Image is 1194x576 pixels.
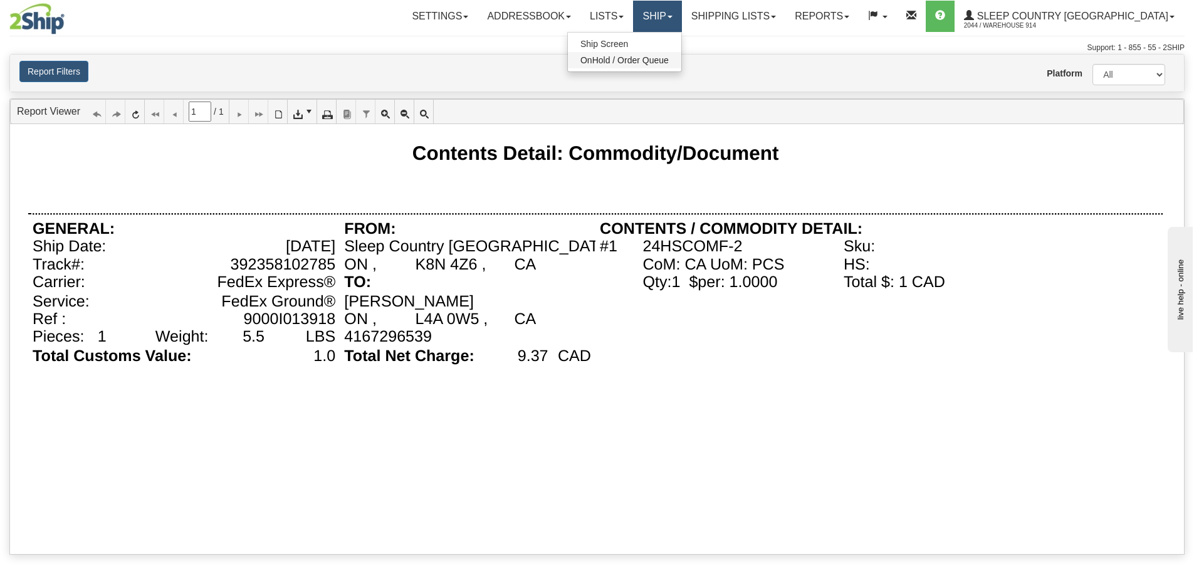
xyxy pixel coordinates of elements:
[33,347,192,365] div: Total Customs Value:
[642,238,742,256] div: 24HSCOMF-2
[268,100,288,123] a: Toggle Print Preview
[415,310,488,328] div: L4A 0W5 ,
[844,273,945,291] div: Total $: 1 CAD
[414,100,434,123] a: Toggle FullPage/PageWidth
[155,328,209,346] div: Weight:
[964,19,1058,32] span: 2044 / Warehouse 914
[9,11,116,20] div: live help - online
[478,1,580,32] a: Addressbook
[244,310,336,328] div: 9000I013918
[33,293,90,310] div: Service:
[33,221,115,238] div: GENERAL:
[1165,224,1193,352] iframe: chat widget
[785,1,859,32] a: Reports
[568,36,681,52] a: Ship Screen
[518,347,548,365] div: 9.37
[125,100,145,123] a: Refresh
[219,105,224,118] span: 1
[642,256,784,273] div: CoM: CA UoM: PCS
[313,347,335,365] div: 1.0
[682,1,785,32] a: Shipping lists
[33,328,84,346] div: Pieces:
[844,238,875,256] div: Sku:
[19,61,88,82] button: Report Filters
[558,347,591,365] div: CAD
[642,273,777,291] div: Qty:1 $per: 1.0000
[344,347,474,365] div: Total Net Charge:
[9,3,65,34] img: logo2044.jpg
[214,105,216,118] span: /
[568,52,681,68] a: OnHold / Order Queue
[317,100,337,123] a: Print
[633,1,681,32] a: Ship
[402,1,478,32] a: Settings
[231,256,336,273] div: 392358102785
[955,1,1184,32] a: Sleep Country [GEOGRAPHIC_DATA] 2044 / Warehouse 914
[844,256,870,273] div: HS:
[33,273,85,291] div: Carrier:
[344,328,432,346] div: 4167296539
[33,310,66,328] div: Ref :
[217,273,335,291] div: FedEx Express®
[344,310,377,328] div: ON ,
[9,43,1185,53] div: Support: 1 - 855 - 55 - 2SHIP
[580,55,669,65] span: OnHold / Order Queue
[344,256,377,273] div: ON ,
[344,238,612,256] div: Sleep Country [GEOGRAPHIC_DATA]
[974,11,1168,21] span: Sleep Country [GEOGRAPHIC_DATA]
[1047,67,1074,80] label: Platform
[288,100,317,123] a: Export
[412,142,779,164] div: Contents Detail: Commodity/Document
[306,328,336,346] div: LBS
[514,256,536,273] div: CA
[375,100,395,123] a: Zoom In
[580,1,633,32] a: Lists
[415,256,486,273] div: K8N 4Z6 ,
[514,310,536,328] div: CA
[600,221,862,238] div: CONTENTS / COMMODITY DETAIL:
[33,238,106,256] div: Ship Date:
[33,256,85,273] div: Track#:
[600,238,617,256] div: #1
[344,293,474,310] div: [PERSON_NAME]
[243,328,264,346] div: 5.5
[344,221,395,238] div: FROM:
[580,39,628,49] span: Ship Screen
[98,328,107,346] div: 1
[221,293,335,310] div: FedEx Ground®
[344,273,371,291] div: TO:
[17,106,80,117] a: Report Viewer
[395,100,414,123] a: Zoom Out
[286,238,335,256] div: [DATE]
